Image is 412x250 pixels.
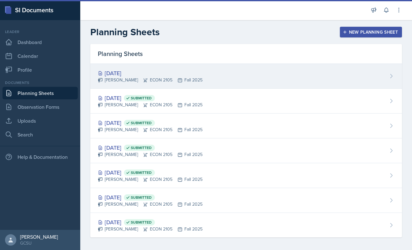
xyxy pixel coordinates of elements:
[3,29,78,35] div: Leader
[344,30,398,35] div: New Planning Sheet
[340,27,402,37] button: New Planning Sheet
[3,114,78,127] a: Uploads
[98,102,203,108] div: [PERSON_NAME] ECON 2105 Fall 2025
[20,240,58,246] div: GCSU
[90,114,402,138] a: [DATE] Submitted [PERSON_NAME]ECON 2105Fall 2025
[98,77,203,83] div: [PERSON_NAME] ECON 2105 Fall 2025
[90,163,402,188] a: [DATE] Submitted [PERSON_NAME]ECON 2105Fall 2025
[3,50,78,62] a: Calendar
[3,64,78,76] a: Profile
[3,80,78,86] div: Documents
[98,193,203,202] div: [DATE]
[131,220,152,225] span: Submitted
[3,87,78,99] a: Planning Sheets
[98,69,203,77] div: [DATE]
[90,138,402,163] a: [DATE] Submitted [PERSON_NAME]ECON 2105Fall 2025
[90,64,402,89] a: [DATE] [PERSON_NAME]ECON 2105Fall 2025
[98,143,203,152] div: [DATE]
[131,96,152,101] span: Submitted
[98,151,203,158] div: [PERSON_NAME] ECON 2105 Fall 2025
[90,188,402,213] a: [DATE] Submitted [PERSON_NAME]ECON 2105Fall 2025
[131,145,152,150] span: Submitted
[98,201,203,208] div: [PERSON_NAME] ECON 2105 Fall 2025
[98,119,203,127] div: [DATE]
[3,151,78,163] div: Help & Documentation
[98,126,203,133] div: [PERSON_NAME] ECON 2105 Fall 2025
[90,26,160,38] h2: Planning Sheets
[98,168,203,177] div: [DATE]
[98,94,203,102] div: [DATE]
[98,176,203,183] div: [PERSON_NAME] ECON 2105 Fall 2025
[98,226,203,232] div: [PERSON_NAME] ECON 2105 Fall 2025
[131,195,152,200] span: Submitted
[131,170,152,175] span: Submitted
[3,101,78,113] a: Observation Forms
[20,234,58,240] div: [PERSON_NAME]
[90,89,402,114] a: [DATE] Submitted [PERSON_NAME]ECON 2105Fall 2025
[90,44,402,64] div: Planning Sheets
[131,120,152,125] span: Submitted
[3,128,78,141] a: Search
[90,213,402,237] a: [DATE] Submitted [PERSON_NAME]ECON 2105Fall 2025
[98,218,203,226] div: [DATE]
[3,36,78,48] a: Dashboard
